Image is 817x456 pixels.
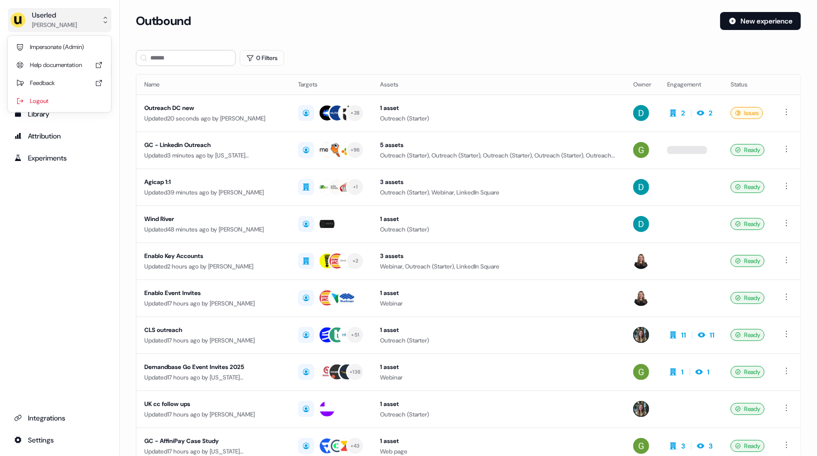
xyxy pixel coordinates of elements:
div: Help documentation [12,56,107,74]
div: Userled [32,10,77,20]
div: Impersonate (Admin) [12,38,107,56]
button: Userled[PERSON_NAME] [8,8,111,32]
div: Feedback [12,74,107,92]
div: Userled[PERSON_NAME] [8,36,111,112]
div: [PERSON_NAME] [32,20,77,30]
div: Logout [12,92,107,110]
